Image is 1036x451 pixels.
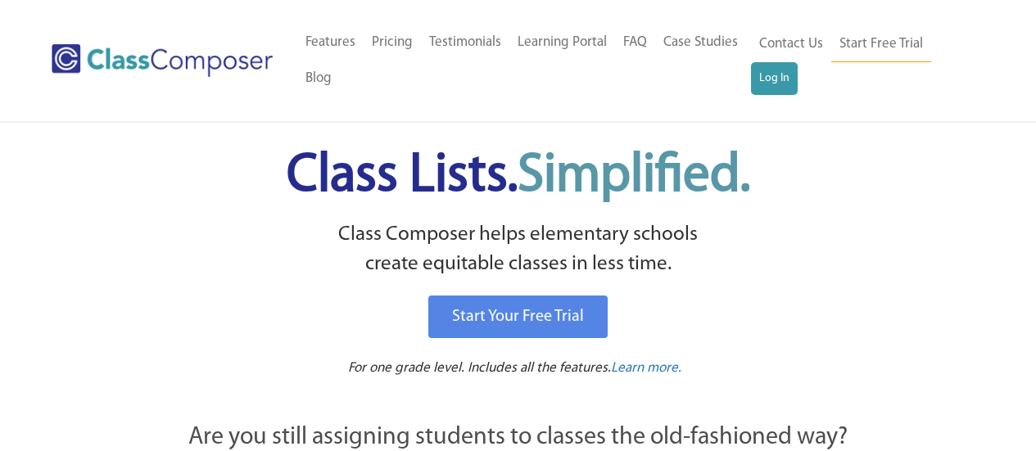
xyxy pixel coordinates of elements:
[751,26,831,62] a: Contact Us
[52,44,273,77] img: Class Composer
[348,361,611,375] span: For one grade level. Includes all the features.
[655,25,746,61] a: Case Studies
[287,150,750,203] span: Class Lists.
[297,25,751,97] nav: Header Menu
[297,61,340,97] a: Blog
[751,26,972,95] nav: Header Menu
[751,62,798,95] a: Log In
[509,25,615,61] a: Learning Portal
[297,25,364,61] a: Features
[364,25,421,61] a: Pricing
[611,359,681,379] a: Learn more.
[452,309,584,325] span: Start Your Free Trial
[518,150,750,203] span: Simplified.
[611,361,681,375] span: Learn more.
[421,25,509,61] a: Testimonials
[831,26,931,63] a: Start Free Trial
[615,25,655,61] a: FAQ
[428,295,608,338] a: Start Your Free Trial
[98,220,939,280] p: Class Composer helps elementary schools create equitable classes in less time.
